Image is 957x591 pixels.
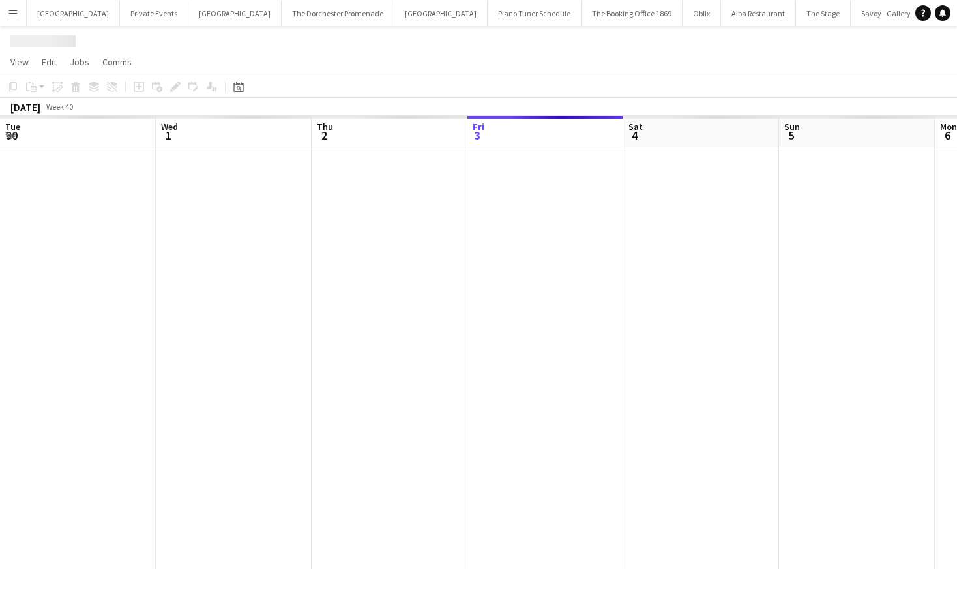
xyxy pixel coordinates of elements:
a: View [5,53,34,70]
span: 2 [315,128,333,143]
button: Alba Restaurant [721,1,796,26]
span: 30 [3,128,20,143]
button: [GEOGRAPHIC_DATA] [27,1,120,26]
span: Wed [161,121,178,132]
span: Fri [473,121,484,132]
a: Comms [97,53,137,70]
button: Oblix [683,1,721,26]
a: Jobs [65,53,95,70]
button: Piano Tuner Schedule [488,1,582,26]
div: [DATE] [10,100,40,114]
button: Savoy - Gallery [851,1,922,26]
button: The Booking Office 1869 [582,1,683,26]
span: View [10,56,29,68]
span: Sat [628,121,643,132]
span: 6 [938,128,957,143]
span: Comms [102,56,132,68]
span: 4 [626,128,643,143]
span: Edit [42,56,57,68]
span: Tue [5,121,20,132]
span: 1 [159,128,178,143]
span: Sun [784,121,800,132]
a: Edit [37,53,62,70]
button: The Stage [796,1,851,26]
button: Private Events [120,1,188,26]
span: Thu [317,121,333,132]
button: [GEOGRAPHIC_DATA] [394,1,488,26]
button: The Dorchester Promenade [282,1,394,26]
span: 3 [471,128,484,143]
button: [GEOGRAPHIC_DATA] [188,1,282,26]
span: Week 40 [43,102,76,112]
span: 5 [782,128,800,143]
span: Jobs [70,56,89,68]
span: Mon [940,121,957,132]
